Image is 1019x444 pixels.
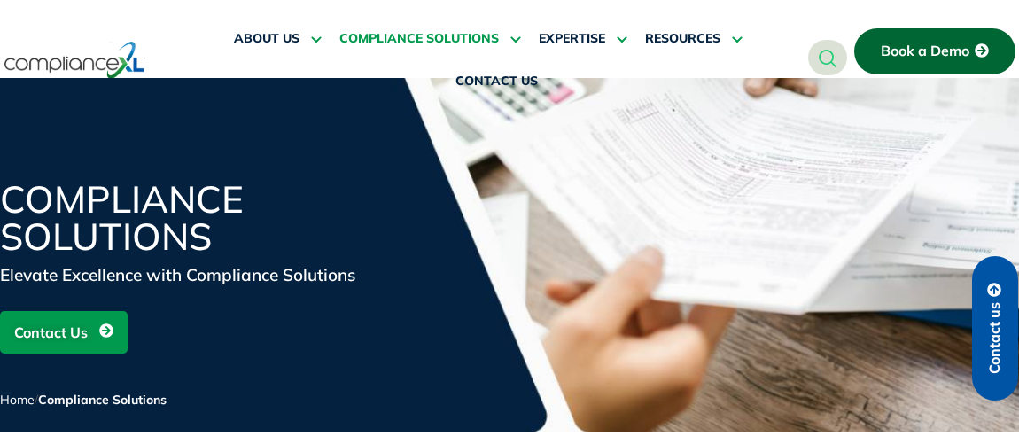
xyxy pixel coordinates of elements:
a: Book a Demo [854,28,1015,74]
span: Contact Us [14,315,88,349]
span: CONTACT US [455,74,538,90]
a: ABOUT US [234,18,322,60]
span: EXPERTISE [539,31,605,47]
span: RESOURCES [645,31,720,47]
a: RESOURCES [645,18,743,60]
span: COMPLIANCE SOLUTIONS [339,31,499,47]
img: logo-one.svg [4,40,145,81]
a: Contact us [972,256,1018,401]
a: COMPLIANCE SOLUTIONS [339,18,521,60]
span: Book a Demo [881,43,969,59]
a: EXPERTISE [539,18,627,60]
span: Compliance Solutions [38,392,167,408]
a: CONTACT US [455,60,538,103]
span: Contact us [987,302,1003,374]
a: navsearch-button [808,40,847,75]
span: ABOUT US [234,31,299,47]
